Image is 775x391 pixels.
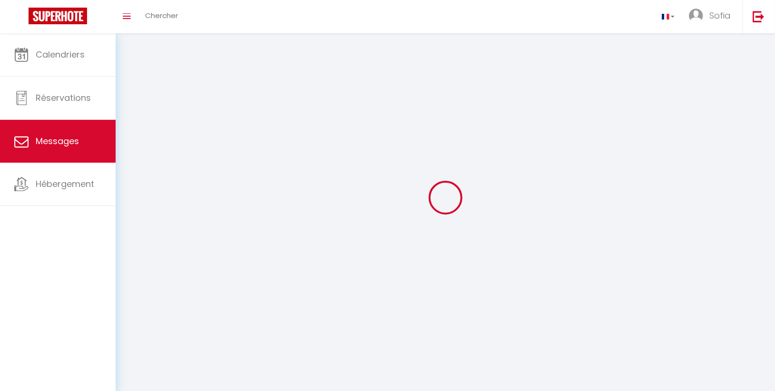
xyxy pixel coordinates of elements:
span: Messages [36,135,79,147]
span: Calendriers [36,49,85,60]
span: Sofia [709,10,731,21]
span: Réservations [36,92,91,104]
img: Super Booking [29,8,87,24]
span: Hébergement [36,178,94,190]
span: Chercher [145,10,178,20]
img: logout [753,10,765,22]
img: ... [689,9,703,23]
